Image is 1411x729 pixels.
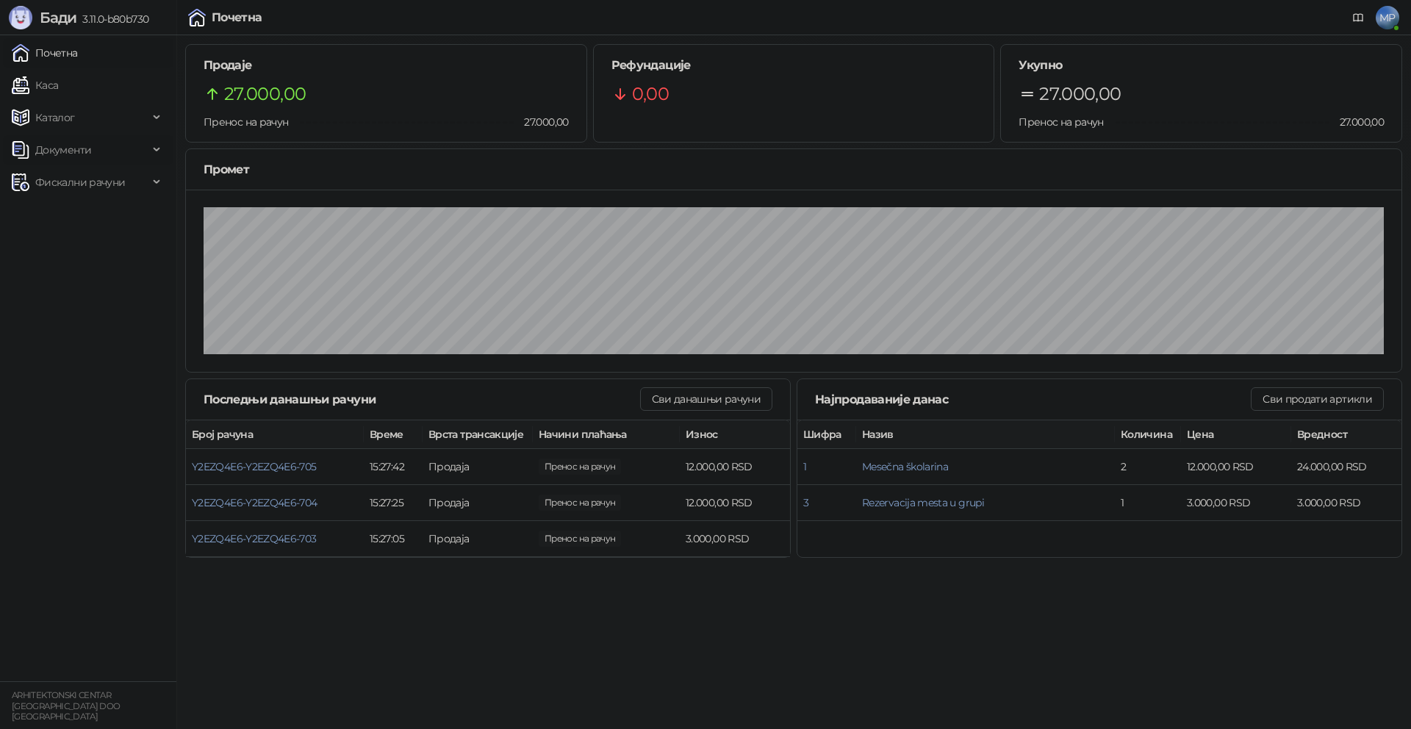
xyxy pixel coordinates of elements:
span: 12.000,00 [539,495,621,511]
th: Цена [1181,420,1291,449]
h5: Продаје [204,57,569,74]
span: 27.000,00 [1039,80,1121,108]
td: 3.000,00 RSD [1291,485,1401,521]
td: 2 [1115,449,1181,485]
th: Количина [1115,420,1181,449]
th: Износ [680,420,790,449]
span: 27.000,00 [514,114,568,130]
button: Сви данашњи рачуни [640,387,772,411]
button: Y2EZQ4E6-Y2EZQ4E6-704 [192,496,317,509]
span: MP [1376,6,1399,29]
a: Каса [12,71,58,100]
a: Документација [1346,6,1370,29]
span: Документи [35,135,91,165]
span: Каталог [35,103,75,132]
h5: Укупно [1019,57,1384,74]
button: Y2EZQ4E6-Y2EZQ4E6-703 [192,532,317,545]
button: 3 [803,496,808,509]
td: 1 [1115,485,1181,521]
button: Сви продати артикли [1251,387,1384,411]
td: 24.000,00 RSD [1291,449,1401,485]
span: 27.000,00 [224,80,306,108]
button: Y2EZQ4E6-Y2EZQ4E6-705 [192,460,317,473]
button: 1 [803,460,806,473]
td: 15:27:25 [364,485,423,521]
span: 0,00 [632,80,669,108]
button: Rezervacija mesta u grupi [862,496,984,509]
button: Mesečna školarina [862,460,948,473]
span: 12.000,00 [539,459,621,475]
th: Шифра [797,420,856,449]
th: Врста трансакције [423,420,533,449]
img: Logo [9,6,32,29]
h5: Рефундације [611,57,977,74]
th: Начини плаћања [533,420,680,449]
span: Фискални рачуни [35,168,125,197]
td: 3.000,00 RSD [1181,485,1291,521]
td: 12.000,00 RSD [680,485,790,521]
div: Најпродаваније данас [815,390,1251,409]
th: Време [364,420,423,449]
span: Пренос на рачун [204,115,288,129]
span: Бади [40,9,76,26]
div: Почетна [212,12,262,24]
span: 27.000,00 [1329,114,1384,130]
span: Пренос на рачун [1019,115,1103,129]
td: 15:27:42 [364,449,423,485]
td: Продаја [423,485,533,521]
th: Назив [856,420,1115,449]
td: 3.000,00 RSD [680,521,790,557]
td: 15:27:05 [364,521,423,557]
a: Почетна [12,38,78,68]
span: 3.11.0-b80b730 [76,12,148,26]
div: Последњи данашњи рачуни [204,390,640,409]
div: Промет [204,160,1384,179]
span: 3.000,00 [539,531,621,547]
td: Продаја [423,449,533,485]
td: 12.000,00 RSD [680,449,790,485]
td: Продаја [423,521,533,557]
small: ARHITEKTONSKI CENTAR [GEOGRAPHIC_DATA] DOO [GEOGRAPHIC_DATA] [12,690,121,722]
td: 12.000,00 RSD [1181,449,1291,485]
th: Вредност [1291,420,1401,449]
th: Број рачуна [186,420,364,449]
